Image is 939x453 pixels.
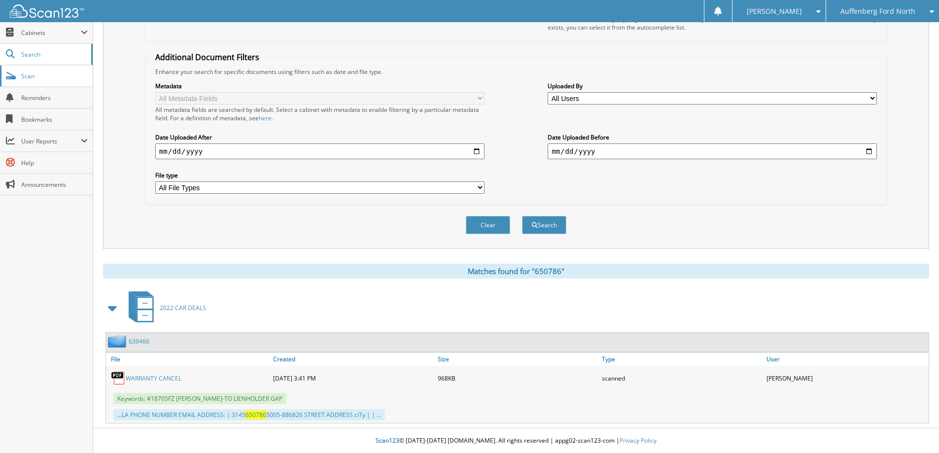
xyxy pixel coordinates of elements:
input: start [155,143,485,159]
a: 2022 CAR DEALS [123,288,206,327]
label: Uploaded By [548,82,877,90]
label: Metadata [155,82,485,90]
div: 968KB [435,368,600,388]
div: All metadata fields are searched by default. Select a cabinet with metadata to enable filtering b... [155,105,485,122]
iframe: Chat Widget [890,406,939,453]
a: Created [271,352,435,366]
span: Scan [21,72,88,80]
a: Size [435,352,600,366]
div: [PERSON_NAME] [764,368,929,388]
span: Search [21,50,86,59]
label: Date Uploaded After [155,133,485,141]
img: PDF.png [111,371,126,385]
div: scanned [599,368,764,388]
a: File [106,352,271,366]
span: Reminders [21,94,88,102]
span: Auffenberg Ford North [840,8,915,14]
div: Matches found for "650786" [103,264,929,279]
div: [DATE] 3:41 PM [271,368,435,388]
span: Scan123 [376,436,399,445]
span: Help [21,159,88,167]
div: ...LA PHONE NUMBER EMAIL ADDRESS: | 3145 5005-886826 STREET ADDRESS ciTy | | ... [113,409,385,420]
a: here [259,114,272,122]
span: Keywords: #18705FZ [PERSON_NAME]-TO LIENHOLDER GAP [113,393,286,404]
a: User [764,352,929,366]
a: Type [599,352,764,366]
a: 639466 [129,337,149,346]
div: Select a cabinet and begin typing the name of the folder you want to search in. If the name match... [548,15,877,32]
span: User Reports [21,137,81,145]
span: Announcements [21,180,88,189]
input: end [548,143,877,159]
span: Bookmarks [21,115,88,124]
span: Cabinets [21,29,81,37]
div: Enhance your search for specific documents using filters such as date and file type. [150,68,882,76]
img: scan123-logo-white.svg [10,4,84,18]
button: Clear [466,216,510,234]
a: Privacy Policy [620,436,657,445]
label: File type [155,171,485,179]
span: 650786 [245,411,266,419]
img: folder2.png [108,335,129,348]
legend: Additional Document Filters [150,52,264,63]
span: 2022 CAR DEALS [160,304,206,312]
span: [PERSON_NAME] [747,8,802,14]
label: Date Uploaded Before [548,133,877,141]
div: © [DATE]-[DATE] [DOMAIN_NAME]. All rights reserved | appg02-scan123-com | [93,429,939,453]
button: Search [522,216,566,234]
a: WARRANTY CANCEL [126,374,181,383]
